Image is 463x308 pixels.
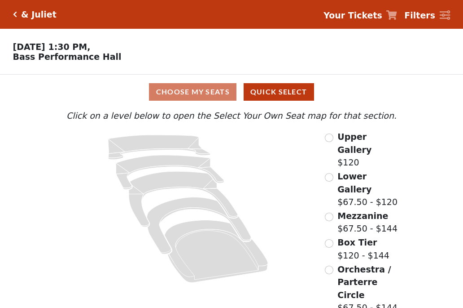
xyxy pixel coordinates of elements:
[337,236,389,262] label: $120 - $144
[116,155,224,189] path: Lower Gallery - Seats Available: 78
[244,83,314,101] button: Quick Select
[404,10,435,20] strong: Filters
[337,132,371,155] span: Upper Gallery
[165,220,268,283] path: Orchestra / Parterre Circle - Seats Available: 32
[337,210,397,235] label: $67.50 - $144
[323,10,382,20] strong: Your Tickets
[337,237,377,247] span: Box Tier
[404,9,450,22] a: Filters
[337,264,391,300] span: Orchestra / Parterre Circle
[337,130,399,169] label: $120
[323,9,397,22] a: Your Tickets
[337,171,371,194] span: Lower Gallery
[337,170,399,209] label: $67.50 - $120
[13,11,17,18] a: Click here to go back to filters
[21,9,57,20] h5: & Juliet
[64,109,399,122] p: Click on a level below to open the Select Your Own Seat map for that section.
[108,135,210,160] path: Upper Gallery - Seats Available: 308
[337,211,388,221] span: Mezzanine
